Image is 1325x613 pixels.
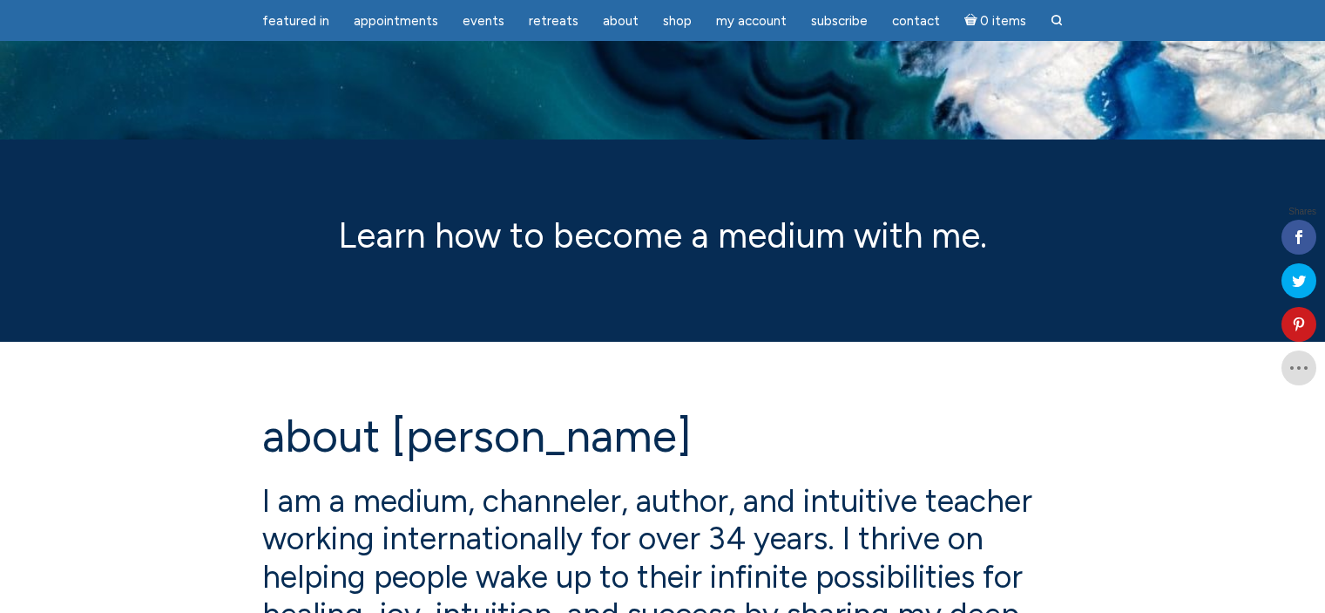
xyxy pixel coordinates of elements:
[882,4,950,38] a: Contact
[592,4,649,38] a: About
[652,4,702,38] a: Shop
[964,13,981,29] i: Cart
[663,13,692,29] span: Shop
[954,3,1038,38] a: Cart0 items
[452,4,515,38] a: Events
[1288,208,1316,216] span: Shares
[252,4,340,38] a: featured in
[354,13,438,29] span: Appointments
[463,13,504,29] span: Events
[980,15,1026,28] span: 0 items
[706,4,797,38] a: My Account
[518,4,589,38] a: Retreats
[801,4,878,38] a: Subscribe
[892,13,940,29] span: Contact
[529,13,578,29] span: Retreats
[811,13,868,29] span: Subscribe
[262,209,1064,262] p: Learn how to become a medium with me.
[603,13,639,29] span: About
[343,4,449,38] a: Appointments
[262,13,329,29] span: featured in
[716,13,787,29] span: My Account
[262,412,1064,461] h1: About [PERSON_NAME]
